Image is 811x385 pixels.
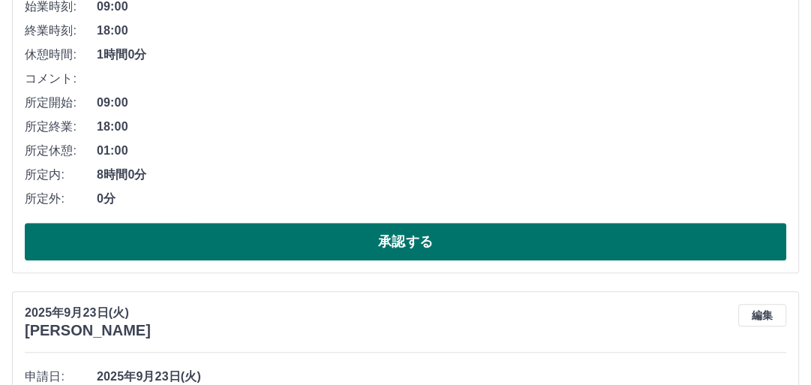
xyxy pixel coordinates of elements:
[25,190,97,208] span: 所定外:
[25,304,151,322] p: 2025年9月23日(火)
[97,46,786,64] span: 1時間0分
[25,223,786,260] button: 承認する
[97,94,786,112] span: 09:00
[25,22,97,40] span: 終業時刻:
[25,142,97,160] span: 所定休憩:
[97,22,786,40] span: 18:00
[97,142,786,160] span: 01:00
[97,166,786,184] span: 8時間0分
[25,166,97,184] span: 所定内:
[738,304,786,326] button: 編集
[25,118,97,136] span: 所定終業:
[25,46,97,64] span: 休憩時間:
[97,118,786,136] span: 18:00
[97,190,786,208] span: 0分
[25,322,151,339] h3: [PERSON_NAME]
[25,94,97,112] span: 所定開始:
[25,70,97,88] span: コメント:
